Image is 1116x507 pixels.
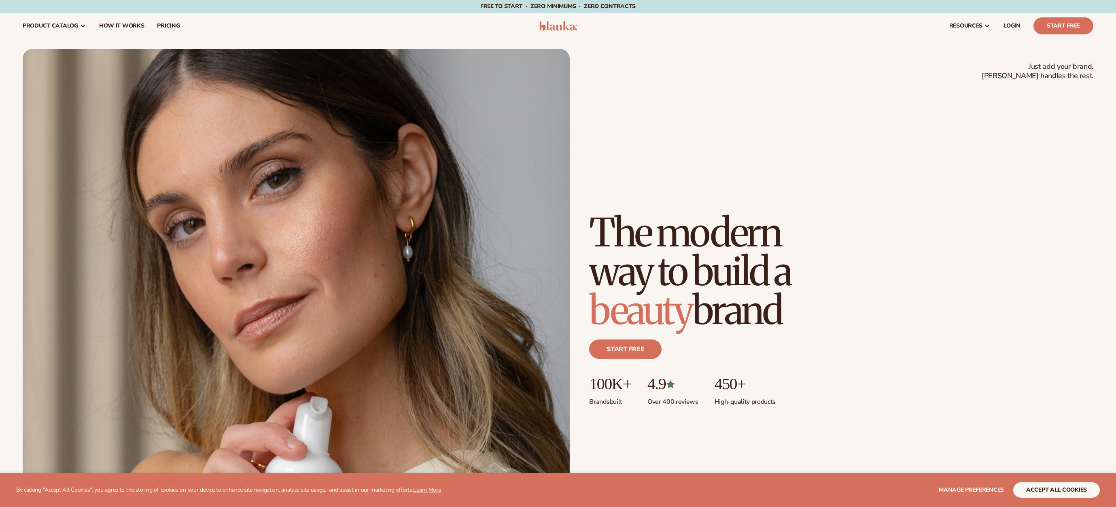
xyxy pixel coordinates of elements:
span: Manage preferences [939,486,1004,494]
span: product catalog [23,23,78,29]
span: pricing [157,23,180,29]
img: logo [539,21,577,31]
span: LOGIN [1004,23,1021,29]
a: pricing [151,13,186,39]
a: Start Free [1033,17,1093,34]
h1: The modern way to build a brand [589,213,848,330]
button: Manage preferences [939,482,1004,498]
p: High-quality products [715,393,776,406]
a: Start free [589,339,662,359]
p: By clicking "Accept All Cookies", you agree to the storing of cookies on your device to enhance s... [16,487,441,494]
p: 450+ [715,375,776,393]
a: Learn More [413,486,441,494]
p: Over 400 reviews [647,393,698,406]
p: 4.9 [647,375,698,393]
p: Brands built [589,393,631,406]
span: How It Works [99,23,144,29]
p: 100K+ [589,375,631,393]
span: Free to start · ZERO minimums · ZERO contracts [480,2,636,10]
a: How It Works [93,13,151,39]
button: accept all cookies [1013,482,1100,498]
a: LOGIN [997,13,1027,39]
span: resources [949,23,982,29]
span: beauty [589,286,692,335]
a: resources [943,13,997,39]
a: product catalog [16,13,93,39]
span: Just add your brand. [PERSON_NAME] handles the rest. [982,62,1093,81]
